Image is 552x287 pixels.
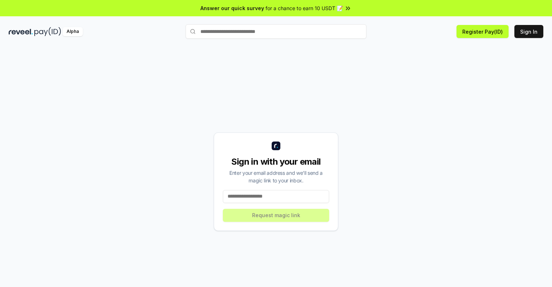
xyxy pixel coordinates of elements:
span: Answer our quick survey [200,4,264,12]
img: reveel_dark [9,27,33,36]
div: Enter your email address and we’ll send a magic link to your inbox. [223,169,329,184]
div: Sign in with your email [223,156,329,168]
img: pay_id [34,27,61,36]
div: Alpha [63,27,83,36]
button: Sign In [514,25,543,38]
button: Register Pay(ID) [457,25,509,38]
span: for a chance to earn 10 USDT 📝 [266,4,343,12]
img: logo_small [272,142,280,150]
